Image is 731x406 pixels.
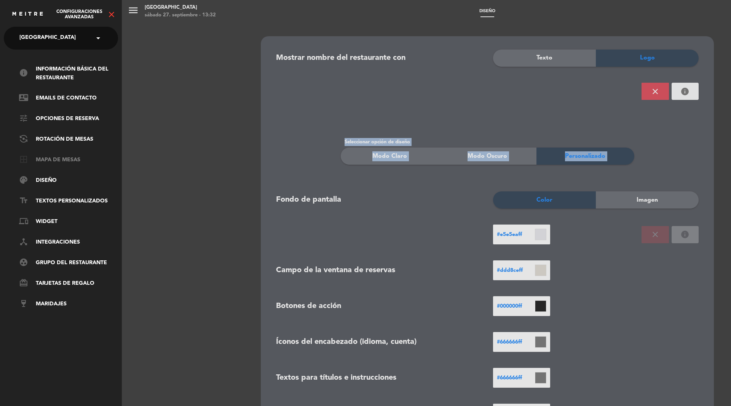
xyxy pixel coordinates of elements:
[19,114,28,123] i: tune
[51,9,107,20] span: Configuraciones avanzadas
[19,300,118,309] a: Maridajes
[19,237,28,246] i: device_hub
[19,30,76,46] span: [GEOGRAPHIC_DATA]
[19,278,28,287] i: card_giftcard
[19,217,28,226] i: phonelink
[19,258,118,268] a: Grupo del restaurante
[19,258,28,267] i: group_work
[19,217,118,226] a: Widget
[19,93,28,102] i: contact_mail
[19,68,28,77] i: info
[19,65,118,82] a: Información básica del restaurante
[19,155,28,164] i: border_all
[19,197,118,206] a: Textos Personalizados
[19,134,28,143] i: flip_camera_android
[19,94,118,103] a: Emails de Contacto
[19,114,118,124] a: Opciones de reserva
[19,156,118,165] a: Mapa de mesas
[19,299,28,308] i: wine_bar
[19,135,118,144] a: Rotación de Mesas
[19,238,118,247] a: Integraciones
[11,11,44,17] img: MEITRE
[19,196,28,205] i: text_fields
[19,176,118,185] a: Diseño
[19,279,118,288] a: Tarjetas de regalo
[107,10,116,19] i: close
[19,175,28,185] i: palette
